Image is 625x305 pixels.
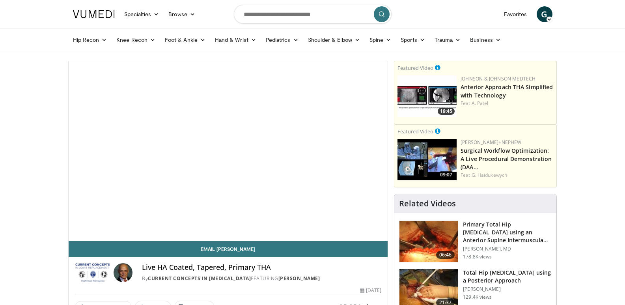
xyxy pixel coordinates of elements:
h3: Total Hip [MEDICAL_DATA] using a Posterior Approach [463,269,552,284]
div: Feat. [461,100,553,107]
p: 129.4K views [463,294,492,300]
img: VuMedi Logo [73,10,115,18]
small: Featured Video [397,64,433,71]
div: [DATE] [360,287,381,294]
a: Foot & Ankle [160,32,210,48]
a: Pediatrics [261,32,303,48]
a: Trauma [430,32,466,48]
a: Specialties [119,6,164,22]
a: Spine [365,32,396,48]
span: 09:07 [438,171,455,178]
img: 263423_3.png.150x105_q85_crop-smart_upscale.jpg [399,221,458,262]
a: A. Patel [472,100,489,107]
img: Avatar [114,263,132,282]
a: Business [465,32,506,48]
a: Email [PERSON_NAME] [69,241,388,257]
img: bcfc90b5-8c69-4b20-afee-af4c0acaf118.150x105_q85_crop-smart_upscale.jpg [397,139,457,180]
a: Anterior Approach THA Simplified with Technology [461,83,553,99]
a: Hand & Wrist [210,32,261,48]
a: 09:07 [397,139,457,180]
video-js: Video Player [69,61,388,241]
a: G. Haidukewych [472,172,507,178]
a: Hip Recon [68,32,112,48]
a: Browse [164,6,200,22]
a: Knee Recon [112,32,160,48]
small: Featured Video [397,128,433,135]
a: Sports [396,32,430,48]
p: [PERSON_NAME] [463,286,552,292]
div: By FEATURING [142,275,381,282]
a: Favorites [499,6,532,22]
p: [PERSON_NAME], MD [463,246,552,252]
img: Current Concepts in Joint Replacement [75,263,111,282]
span: 19:45 [438,108,455,115]
a: 19:45 [397,75,457,117]
p: 178.8K views [463,254,492,260]
input: Search topics, interventions [234,5,392,24]
img: 06bb1c17-1231-4454-8f12-6191b0b3b81a.150x105_q85_crop-smart_upscale.jpg [397,75,457,117]
a: [PERSON_NAME] [278,275,320,282]
span: 06:46 [436,251,455,259]
h4: Live HA Coated, Tapered, Primary THA [142,263,381,272]
a: Surgical Workflow Optimization: A Live Procedural Demonstration (DAA… [461,147,552,171]
a: Shoulder & Elbow [303,32,365,48]
a: 06:46 Primary Total Hip [MEDICAL_DATA] using an Anterior Supine Intermuscula… [PERSON_NAME], MD 1... [399,221,552,262]
a: Johnson & Johnson MedTech [461,75,535,82]
a: [PERSON_NAME]+Nephew [461,139,521,146]
div: Feat. [461,172,553,179]
a: G [537,6,552,22]
h3: Primary Total Hip [MEDICAL_DATA] using an Anterior Supine Intermuscula… [463,221,552,244]
h4: Related Videos [399,199,456,208]
a: Current Concepts in [MEDICAL_DATA] [148,275,251,282]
